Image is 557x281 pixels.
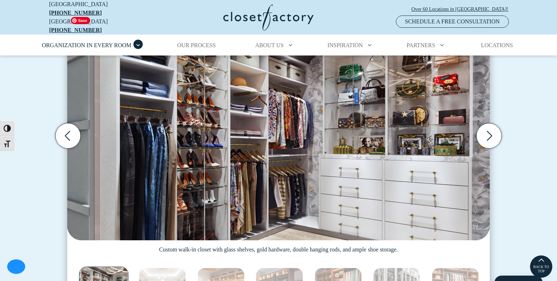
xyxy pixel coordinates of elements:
[411,3,515,15] a: Over 60 Locations in [GEOGRAPHIC_DATA]!
[327,42,363,48] span: Inspiration
[7,259,25,274] button: comment
[223,4,314,31] img: Closet Factory Logo
[255,42,284,48] span: About Us
[396,15,508,28] a: Schedule a Free Consultation
[177,42,216,48] span: Our Process
[49,27,102,33] a: [PHONE_NUMBER]
[67,240,490,253] figcaption: Custom walk-in closet with glass shelves, gold hardware, double hanging rods, and ample shoe stor...
[49,10,102,16] a: [PHONE_NUMBER]
[474,120,505,151] button: Next slide
[71,17,90,24] span: Save
[530,265,552,273] span: BACK TO TOP
[67,19,490,240] img: Custom walk-in closet with glass shelves, gold hardware, and white built-in drawers
[530,255,553,278] a: BACK TO TOP
[37,35,520,55] nav: Primary Menu
[49,17,154,35] div: [GEOGRAPHIC_DATA]
[52,120,83,151] button: Previous slide
[411,5,514,13] span: Over 60 Locations in [GEOGRAPHIC_DATA]!
[481,42,513,48] span: Locations
[407,42,435,48] span: Partners
[42,42,132,48] span: Organization in Every Room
